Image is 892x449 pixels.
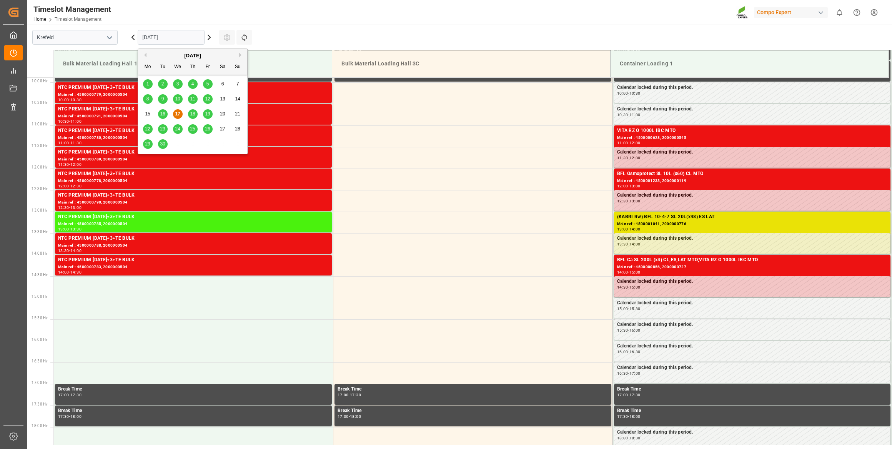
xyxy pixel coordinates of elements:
[32,273,47,277] span: 14:30 Hr
[32,294,47,299] span: 15:00 Hr
[628,372,629,375] div: -
[145,126,150,132] span: 22
[58,184,69,188] div: 12:00
[617,149,887,156] div: Calendar locked during this period.
[70,98,82,102] div: 10:30
[161,96,164,102] span: 9
[617,135,888,141] div: Main ref : 4500000628, 2000000545
[617,92,628,95] div: 10:00
[32,316,47,320] span: 15:30 Hr
[145,111,150,117] span: 15
[158,62,168,72] div: Tu
[143,124,153,134] div: Choose Monday, September 22nd, 2025
[173,79,183,89] div: Choose Wednesday, September 3rd, 2025
[628,436,629,440] div: -
[58,235,329,242] div: NTC PREMIUM [DATE]+3+TE BULK
[70,141,82,145] div: 11:30
[235,126,240,132] span: 28
[617,436,628,440] div: 18:00
[617,393,628,397] div: 17:00
[58,407,329,415] div: Break Time
[218,62,228,72] div: Sa
[158,139,168,149] div: Choose Tuesday, September 30th, 2025
[58,393,69,397] div: 17:00
[58,141,69,145] div: 11:00
[190,111,195,117] span: 18
[628,242,629,246] div: -
[58,156,329,163] div: Main ref : 4500000789, 2000000504
[158,94,168,104] div: Choose Tuesday, September 9th, 2025
[203,109,213,119] div: Choose Friday, September 19th, 2025
[617,141,628,145] div: 11:00
[629,350,641,354] div: 16:30
[190,126,195,132] span: 25
[617,415,628,418] div: 17:30
[205,96,210,102] span: 12
[58,113,329,120] div: Main ref : 4500000791, 2000000504
[617,372,628,375] div: 16:30
[158,109,168,119] div: Choose Tuesday, September 16th, 2025
[69,206,70,209] div: -
[629,141,641,145] div: 12:00
[69,163,70,166] div: -
[233,94,243,104] div: Choose Sunday, September 14th, 2025
[58,213,329,221] div: NTC PREMIUM [DATE]+3+TE BULK
[617,235,887,242] div: Calendar locked during this period.
[33,3,111,15] div: Timeslot Management
[617,270,628,274] div: 14:00
[221,81,224,87] span: 6
[617,307,628,310] div: 15:00
[236,81,239,87] span: 7
[617,199,628,203] div: 12:30
[58,135,329,141] div: Main ref : 4500000780, 2000000504
[158,124,168,134] div: Choose Tuesday, September 23rd, 2025
[628,285,629,289] div: -
[617,184,628,188] div: 12:00
[233,124,243,134] div: Choose Sunday, September 28th, 2025
[58,249,69,252] div: 13:30
[70,270,82,274] div: 14:30
[617,386,888,393] div: Break Time
[617,264,888,270] div: Main ref : 4500000856, 2000000727
[188,62,198,72] div: Th
[617,84,887,92] div: Calendar locked during this period.
[235,111,240,117] span: 21
[58,242,329,249] div: Main ref : 4500000788, 2000000504
[629,92,641,95] div: 10:30
[629,393,641,397] div: 17:30
[628,113,629,117] div: -
[143,139,153,149] div: Choose Monday, September 29th, 2025
[617,256,888,264] div: BFL Ca SL 200L (x4) CL,ES,LAT MTO;VITA RZ O 1000L IBC MTO
[220,96,225,102] span: 13
[233,109,243,119] div: Choose Sunday, September 21st, 2025
[58,163,69,166] div: 11:30
[617,285,628,289] div: 14:30
[628,184,629,188] div: -
[628,199,629,203] div: -
[629,372,641,375] div: 17:00
[617,329,628,332] div: 15:30
[58,386,329,393] div: Break Time
[754,5,831,20] button: Compo Expert
[628,141,629,145] div: -
[617,242,628,246] div: 13:30
[69,249,70,252] div: -
[188,109,198,119] div: Choose Thursday, September 18th, 2025
[103,32,115,43] button: open menu
[233,79,243,89] div: Choose Sunday, September 7th, 2025
[188,79,198,89] div: Choose Thursday, September 4th, 2025
[32,402,47,406] span: 17:30 Hr
[203,94,213,104] div: Choose Friday, September 12th, 2025
[138,30,205,45] input: DD.MM.YYYY
[32,122,47,126] span: 11:00 Hr
[70,206,82,209] div: 13:00
[32,359,47,363] span: 16:30 Hr
[338,407,608,415] div: Break Time
[69,98,70,102] div: -
[173,109,183,119] div: Choose Wednesday, September 17th, 2025
[173,94,183,104] div: Choose Wednesday, September 10th, 2025
[70,184,82,188] div: 12:30
[138,52,247,60] div: [DATE]
[617,156,628,160] div: 11:30
[617,299,887,307] div: Calendar locked during this period.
